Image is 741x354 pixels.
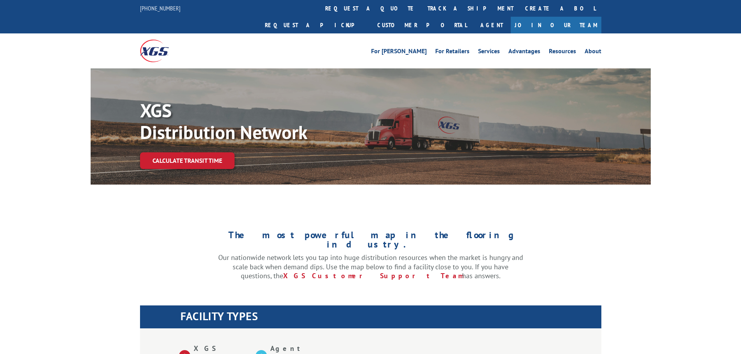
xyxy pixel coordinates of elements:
[371,48,427,57] a: For [PERSON_NAME]
[371,17,473,33] a: Customer Portal
[140,99,373,143] p: XGS Distribution Network
[259,17,371,33] a: Request a pickup
[511,17,601,33] a: Join Our Team
[180,311,601,326] h1: FACILITY TYPES
[473,17,511,33] a: Agent
[218,253,523,281] p: Our nationwide network lets you tap into huge distribution resources when the market is hungry an...
[218,230,523,253] h1: The most powerful map in the flooring industry.
[585,48,601,57] a: About
[140,152,235,169] a: Calculate transit time
[140,4,180,12] a: [PHONE_NUMBER]
[549,48,576,57] a: Resources
[435,48,469,57] a: For Retailers
[283,271,462,280] a: XGS Customer Support Team
[478,48,500,57] a: Services
[508,48,540,57] a: Advantages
